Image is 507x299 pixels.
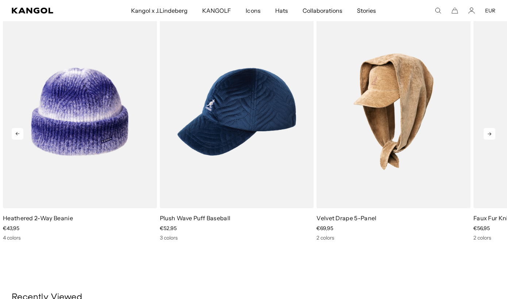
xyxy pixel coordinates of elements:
[157,15,314,241] div: 5 of 5
[160,234,314,241] div: 3 colors
[316,214,376,222] a: Velvet Drape 5-Panel
[160,15,314,208] img: Plush Wave Puff Baseball
[316,225,333,232] span: €69,95
[3,225,19,232] span: €43,95
[160,214,231,222] a: Plush Wave Puff Baseball
[12,8,86,13] a: Kangol
[435,7,441,14] summary: Search here
[473,225,490,232] span: €56,95
[485,7,495,14] button: EUR
[3,214,73,222] a: Heathered 2-Way Beanie
[3,234,157,241] div: 4 colors
[316,15,470,208] img: Velvet Drape 5-Panel
[160,225,177,232] span: €52,95
[316,234,470,241] div: 2 colors
[314,15,470,241] div: 1 of 5
[468,7,475,14] a: Account
[3,15,157,208] img: Heathered 2-Way Beanie
[452,7,458,14] button: Cart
